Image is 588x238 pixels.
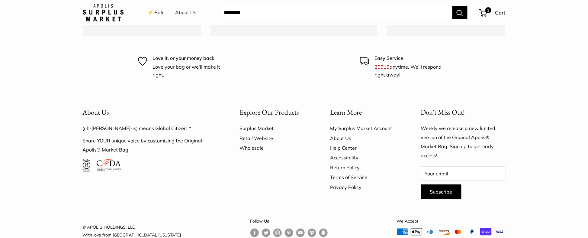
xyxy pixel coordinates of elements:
span: Learn More [330,108,362,117]
a: ⚡️ Sale [148,8,165,17]
span: Explore Our Products [240,108,299,117]
p: Love your bag or we'll make it right. [153,63,228,79]
p: We Accept [397,217,506,225]
a: 20919 [374,64,390,70]
a: Follow us on Snapchat [319,228,328,237]
a: Follow us on Pinterest [285,228,293,237]
a: Follow us on YouTube [296,228,305,237]
span: About Us [83,108,109,117]
span: 1 [485,7,491,13]
a: Follow us on Twitter [262,228,270,237]
img: Council of Fashion Designers of America Member [97,159,120,171]
a: Wholesale [240,143,309,153]
button: Explore Our Products [240,106,309,118]
a: Accessibility [330,153,400,162]
p: (uh-[PERSON_NAME]-is) means Global Citizen™ [83,124,219,133]
span: Cart [495,9,506,16]
p: Love it, or your money back. [153,54,228,62]
a: Surplus Market [240,123,309,133]
button: Learn More [330,106,400,118]
p: Follow Us [250,217,328,225]
a: Privacy Policy [330,182,400,192]
a: Terms of Service [330,172,400,182]
img: Certified B Corporation [83,159,91,171]
a: Return Policy [330,163,400,172]
input: Search... [219,6,452,19]
img: Apolis: Surplus Market [83,4,124,21]
a: My Surplus Market Account [330,123,400,133]
p: Weekly we release a new limited version of the Original Apolis® Market Bag. Sign up to get early ... [421,124,506,160]
a: 1 Cart [480,8,506,18]
a: Follow us on Vimeo [308,228,316,237]
button: Subscribe [421,184,461,199]
a: About Us [330,133,400,143]
a: Retail Website [240,133,309,143]
p: Don't Miss Out! [421,106,506,118]
p: anytime. We’ll respond right away! [374,63,450,79]
button: Search [452,6,468,19]
a: Help Center [330,143,400,153]
a: About Us [175,8,197,17]
button: About Us [83,106,219,118]
p: Easy Service [374,54,450,62]
a: Follow us on Facebook [250,228,259,237]
p: Share YOUR unique voice by customizing the Original Apolis® Market Bag [83,136,219,155]
a: Follow us on Instagram [273,228,282,237]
